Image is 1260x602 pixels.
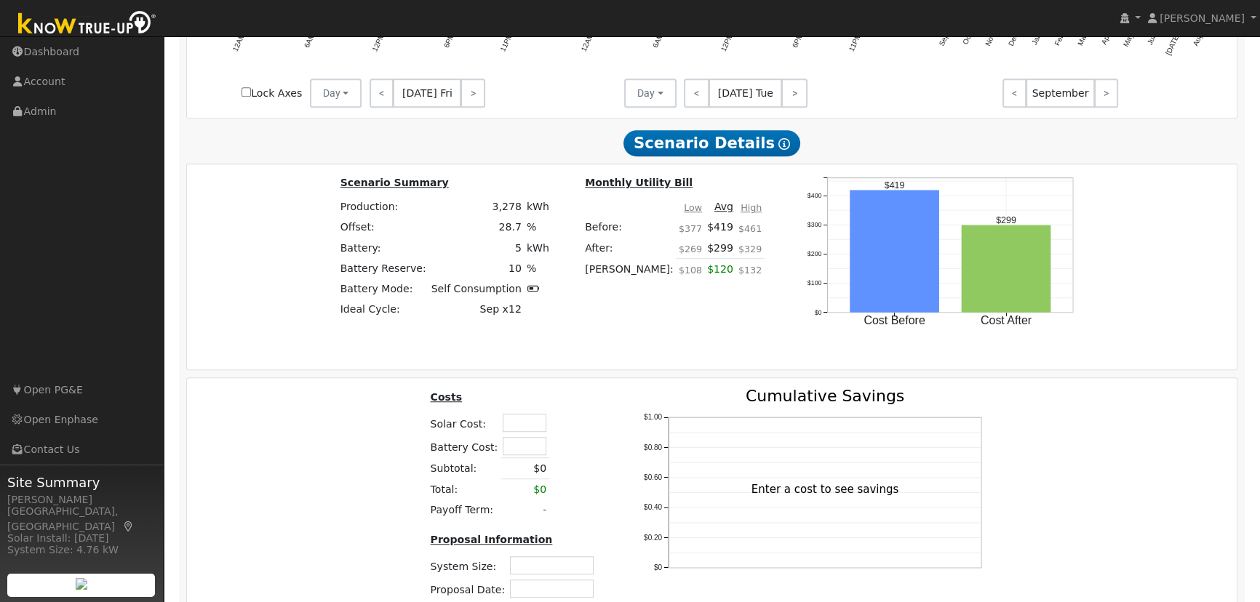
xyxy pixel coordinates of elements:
[684,202,702,213] u: Low
[7,492,156,507] div: [PERSON_NAME]
[579,33,594,53] text: 12AM
[338,217,428,238] td: Offset:
[1160,12,1245,24] span: [PERSON_NAME]
[746,387,904,405] text: Cumulative Savings
[1122,33,1135,49] text: May
[676,259,704,288] td: $108
[808,279,822,286] text: $100
[984,33,996,48] text: Nov
[644,413,662,421] text: $1.00
[864,313,925,326] text: Cost Before
[76,578,87,590] img: retrieve
[393,79,461,108] span: [DATE] Fri
[1006,33,1018,48] text: Dec
[242,86,302,101] label: Lock Axes
[850,190,939,312] rect: onclick=""
[1002,79,1026,108] a: <
[1026,79,1095,108] span: September
[705,238,736,259] td: $299
[303,33,316,49] text: 6AM
[428,217,524,238] td: 28.7
[1030,33,1042,47] text: Jan
[242,87,251,97] input: Lock Axes
[741,202,762,213] u: High
[338,258,428,278] td: Battery Reserve:
[428,500,501,521] td: Payoff Term:
[1146,33,1158,47] text: Jun
[981,313,1032,326] text: Cost After
[524,238,551,258] td: kWh
[310,79,362,108] button: Day
[11,8,164,41] img: Know True-Up
[524,197,551,217] td: kWh
[808,250,822,257] text: $200
[1094,79,1118,108] a: >
[428,458,501,479] td: Subtotal:
[735,259,764,288] td: $132
[962,225,1051,312] rect: onclick=""
[501,458,549,479] td: $0
[814,308,821,316] text: $0
[808,192,822,199] text: $400
[583,259,677,288] td: [PERSON_NAME]:
[524,217,551,238] td: %
[996,215,1016,225] text: $299
[7,542,156,558] div: System Size: 4.76 kW
[340,177,449,188] u: Scenario Summary
[937,32,950,47] text: Sep
[676,238,704,259] td: $269
[654,563,663,571] text: $0
[1100,32,1112,46] text: Apr
[338,299,428,319] td: Ideal Cycle:
[338,197,428,217] td: Production:
[585,177,693,188] u: Monthly Utility Bill
[1076,32,1089,47] text: Mar
[480,303,522,315] span: Sep x12
[644,503,662,511] text: $0.40
[501,479,549,500] td: $0
[428,479,501,500] td: Total:
[460,79,485,108] a: >
[7,504,156,534] div: [GEOGRAPHIC_DATA], [GEOGRAPHIC_DATA]
[848,33,863,53] text: 11PM
[338,238,428,258] td: Battery:
[231,33,246,53] text: 12AM
[428,278,524,299] td: Self Consumption
[676,217,704,238] td: $377
[791,33,805,49] text: 6PM
[428,554,508,577] td: System Size:
[778,138,790,150] i: Show Help
[623,130,800,156] span: Scenario Details
[431,391,463,403] u: Costs
[751,482,899,495] text: Enter a cost to see savings
[705,259,736,288] td: $120
[808,221,822,228] text: $300
[1053,32,1065,47] text: Feb
[524,258,551,278] td: %
[428,258,524,278] td: 10
[431,534,553,545] u: Proposal Information
[735,238,764,259] td: $329
[428,197,524,217] td: 3,278
[735,217,764,238] td: $461
[709,79,782,108] span: [DATE] Tue
[644,444,662,451] text: $0.80
[781,79,807,108] a: >
[1164,32,1181,56] text: [DATE]
[371,33,386,53] text: 12PM
[624,79,677,108] button: Day
[442,33,456,49] text: 6PM
[7,531,156,546] div: Solar Install: [DATE]
[428,577,508,601] td: Proposal Date:
[499,33,514,53] text: 11PM
[7,473,156,492] span: Site Summary
[1192,33,1204,48] text: Aug
[428,411,501,434] td: Solar Cost:
[428,434,501,458] td: Battery Cost:
[705,217,736,238] td: $419
[583,238,677,259] td: After:
[122,521,135,532] a: Map
[961,32,973,46] text: Oct
[583,217,677,238] td: Before:
[428,238,524,258] td: 5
